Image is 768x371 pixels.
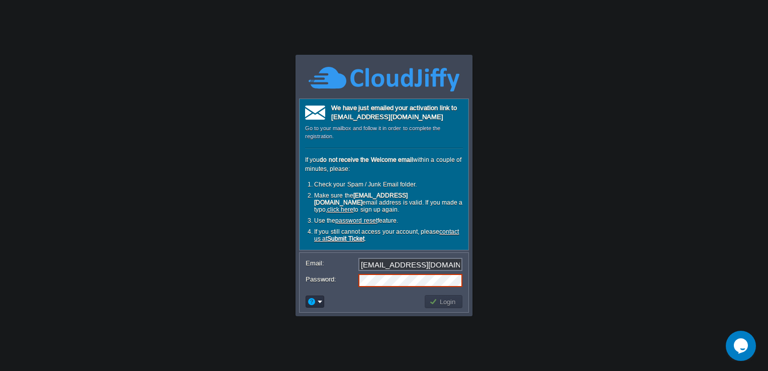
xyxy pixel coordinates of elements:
img: CloudJiffy [309,65,459,93]
b: do not receive the Welcome email [320,156,413,163]
iframe: chat widget [726,331,758,361]
div: If you within a couple of minutes, please: [305,155,463,246]
a: password reset [335,217,377,224]
button: Login [429,297,458,306]
label: Email: [306,258,357,268]
div: We have just emailed your activation link to [EMAIL_ADDRESS][DOMAIN_NAME] [305,104,463,124]
b: [EMAIL_ADDRESS][DOMAIN_NAME] [314,192,408,206]
a: click here [327,206,353,213]
label: Password: [306,274,357,285]
li: Use the feature. [314,217,463,228]
div: Go to your mailbox and follow it in order to complete the registration. [305,124,463,140]
li: If you still cannot access your account, please . [314,228,463,246]
li: Check your Spam / Junk Email folder. [314,181,463,192]
li: Make sure the email address is valid. If you made a typo, to sign up again. [314,192,463,217]
a: contact us atSubmit Ticket [314,228,459,242]
b: Submit Ticket [327,235,364,242]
